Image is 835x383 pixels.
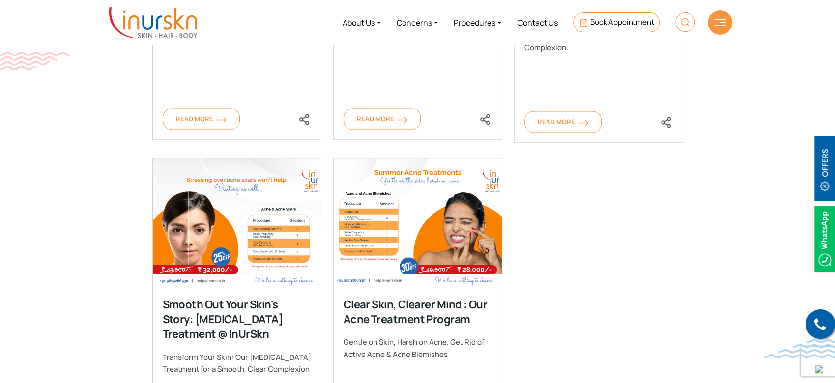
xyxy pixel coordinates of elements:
[298,113,310,124] a: <div class="socialicons"><span class="close_share"><i class="fa fa-close"></i></span> <a href="ht...
[814,136,835,201] img: offerBt
[660,116,672,128] img: share
[573,12,659,32] a: Book Appointment
[163,351,311,375] div: Transform Your Skin: Our [MEDICAL_DATA] Treatment for a Smooth, Clear Complexion
[538,117,588,126] span: Read More
[660,116,672,127] a: <div class="socialicons"><span class="close_share"><i class="fa fa-close"></i></span> <a href="ht...
[814,233,835,244] a: Whatsappicon
[163,297,310,341] div: Smooth Out Your Skin's Story: [MEDICAL_DATA] Treatment @ InUrSkn
[344,336,492,360] div: Gentle on Skin, Harsh on Acne. Get Rid of Active Acne & Acne Blemishes
[357,114,407,123] span: Read More
[389,4,446,41] a: Concerns
[714,19,726,26] img: hamLine.svg
[479,113,491,124] a: <div class="socialicons"><span class="close_share"><i class="fa fa-close"></i></span> <a href="ht...
[163,108,240,130] a: Read Moreorange-arrow
[446,4,509,41] a: Procedures
[298,113,310,125] img: share
[675,12,695,32] img: HeaderSearch
[344,297,491,327] div: Clear Skin, Clearer Mind : Our Acne Treatment Program
[176,114,227,123] span: Read More
[815,365,823,373] img: up-blue-arrow.svg
[764,339,835,358] img: bluewave
[397,117,407,123] img: orange-arrow
[479,113,491,125] img: share
[577,120,588,126] img: orange-arrow
[590,17,654,27] span: Book Appointment
[509,4,565,41] a: Contact Us
[344,108,421,130] a: Read Moreorange-arrow
[216,117,227,123] img: orange-arrow
[109,7,197,38] img: inurskn-logo
[335,4,389,41] a: About Us
[524,111,602,133] a: Read Moreorange-arrow
[814,206,835,272] img: Whatsappicon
